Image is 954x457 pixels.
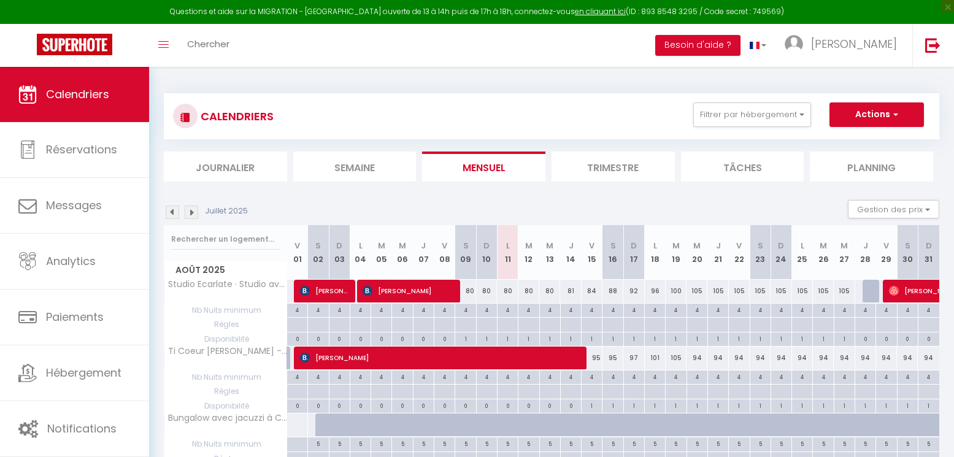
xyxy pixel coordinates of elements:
[855,304,875,315] div: 4
[206,205,248,217] p: Juillet 2025
[371,332,391,344] div: 0
[834,332,855,344] div: 1
[666,371,686,382] div: 4
[540,304,560,315] div: 4
[506,240,510,252] abbr: L
[729,304,749,315] div: 4
[560,280,581,302] div: 81
[560,225,581,280] th: 14
[801,240,804,252] abbr: L
[883,240,889,252] abbr: V
[561,399,581,411] div: 0
[363,279,453,302] span: [PERSON_NAME]
[729,399,749,411] div: 1
[371,371,391,382] div: 4
[518,399,539,411] div: 0
[561,332,581,344] div: 1
[455,332,475,344] div: 1
[434,225,455,280] th: 08
[46,365,121,380] span: Hébergement
[413,225,434,280] th: 07
[392,399,412,411] div: 0
[300,279,348,302] span: [PERSON_NAME]
[810,152,933,182] li: Planning
[918,225,939,280] th: 31
[708,399,728,411] div: 1
[178,24,239,67] a: Chercher
[455,371,475,382] div: 4
[855,332,875,344] div: 0
[575,6,626,17] a: en cliquant ici
[569,240,574,252] abbr: J
[876,304,896,315] div: 4
[624,371,644,382] div: 4
[46,253,96,269] span: Analytics
[708,437,728,449] div: 5
[841,240,848,252] abbr: M
[672,240,680,252] abbr: M
[198,102,274,130] h3: CALENDRIERS
[792,304,812,315] div: 4
[434,399,455,411] div: 0
[750,347,771,369] div: 94
[498,371,518,382] div: 4
[645,399,665,411] div: 1
[708,332,728,344] div: 1
[602,399,623,411] div: 1
[645,371,665,382] div: 4
[785,35,803,53] img: ...
[287,225,308,280] th: 01
[546,240,553,252] abbr: M
[518,332,539,344] div: 1
[813,437,833,449] div: 5
[925,37,941,53] img: logout
[771,332,791,344] div: 1
[792,399,812,411] div: 1
[750,304,771,315] div: 4
[371,399,391,411] div: 0
[624,332,644,344] div: 1
[602,280,623,302] div: 88
[498,304,518,315] div: 4
[778,240,784,252] abbr: D
[434,371,455,382] div: 4
[829,102,924,127] button: Actions
[392,225,413,280] th: 06
[687,304,707,315] div: 4
[164,371,287,384] span: Nb Nuits minimum
[315,240,321,252] abbr: S
[855,399,875,411] div: 1
[876,347,897,369] div: 94
[811,36,897,52] span: [PERSON_NAME]
[602,304,623,315] div: 4
[329,437,350,449] div: 5
[918,371,939,382] div: 4
[602,371,623,382] div: 4
[171,228,280,250] input: Rechercher un logement...
[582,280,602,302] div: 84
[329,332,350,344] div: 0
[729,332,749,344] div: 1
[729,347,750,369] div: 94
[293,152,417,182] li: Semaine
[666,437,686,449] div: 5
[422,152,545,182] li: Mensuel
[350,437,371,449] div: 5
[455,399,475,411] div: 0
[300,346,578,369] span: [PERSON_NAME]
[414,371,434,382] div: 4
[758,240,763,252] abbr: S
[666,347,687,369] div: 105
[624,399,644,411] div: 1
[771,437,791,449] div: 5
[414,332,434,344] div: 0
[876,225,897,280] th: 29
[329,304,350,315] div: 4
[287,371,307,382] div: 4
[775,24,912,67] a: ... [PERSON_NAME]
[792,371,812,382] div: 4
[287,332,307,344] div: 0
[834,371,855,382] div: 4
[687,225,707,280] th: 20
[693,102,811,127] button: Filtrer par hébergement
